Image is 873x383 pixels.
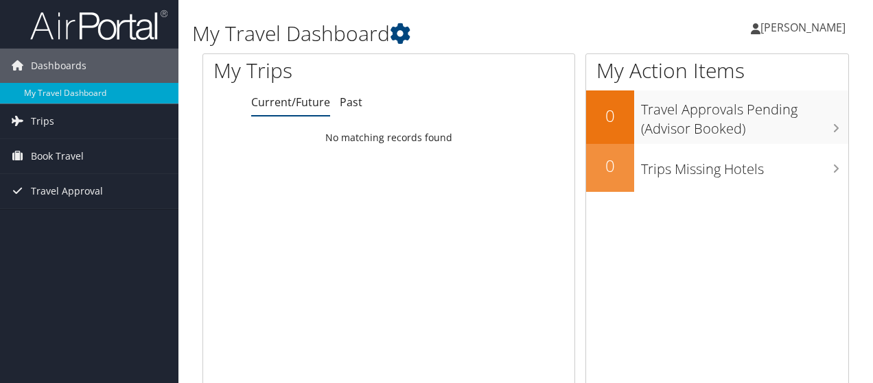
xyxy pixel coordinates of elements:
[641,153,848,179] h3: Trips Missing Hotels
[31,174,103,208] span: Travel Approval
[760,20,846,35] span: [PERSON_NAME]
[340,95,362,110] a: Past
[641,93,848,138] h3: Travel Approvals Pending (Advisor Booked)
[586,144,848,192] a: 0Trips Missing Hotels
[751,7,859,48] a: [PERSON_NAME]
[30,9,167,41] img: airportal-logo.png
[203,125,574,150] td: No matching records found
[586,90,848,143] a: 0Travel Approvals Pending (Advisor Booked)
[251,95,330,110] a: Current/Future
[213,56,410,85] h1: My Trips
[31,139,84,173] span: Book Travel
[31,49,86,83] span: Dashboards
[31,104,54,138] span: Trips
[586,104,634,127] h2: 0
[586,56,848,85] h1: My Action Items
[192,19,637,48] h1: My Travel Dashboard
[586,154,634,177] h2: 0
